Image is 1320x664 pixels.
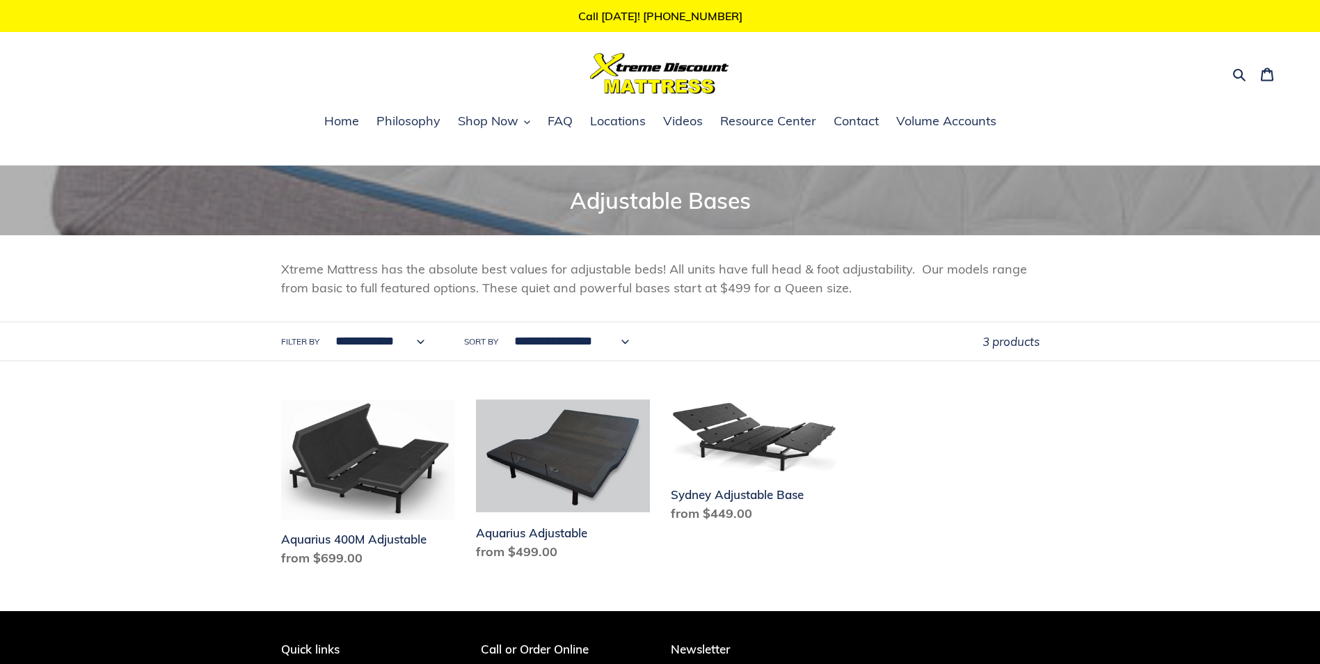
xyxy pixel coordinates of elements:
[281,642,424,656] p: Quick links
[583,111,653,132] a: Locations
[376,113,440,129] span: Philosophy
[548,113,573,129] span: FAQ
[671,400,845,528] a: Sydney Adjustable Base
[896,113,996,129] span: Volume Accounts
[720,113,816,129] span: Resource Center
[663,113,703,129] span: Videos
[590,53,729,94] img: Xtreme Discount Mattress
[464,335,498,348] label: Sort by
[324,113,359,129] span: Home
[656,111,710,132] a: Videos
[889,111,1003,132] a: Volume Accounts
[570,187,751,214] span: Adjustable Bases
[827,111,886,132] a: Contact
[713,111,823,132] a: Resource Center
[281,335,319,348] label: Filter by
[281,400,455,573] a: Aquarius 400M Adjustable
[590,113,646,129] span: Locations
[458,113,518,129] span: Shop Now
[317,111,366,132] a: Home
[671,642,1040,656] p: Newsletter
[983,334,1040,349] span: 3 products
[281,260,1040,297] p: Xtreme Mattress has the absolute best values for adjustable beds! All units have full head & foot...
[834,113,879,129] span: Contact
[476,400,650,566] a: Aquarius Adjustable
[481,642,650,656] p: Call or Order Online
[369,111,447,132] a: Philosophy
[541,111,580,132] a: FAQ
[451,111,537,132] button: Shop Now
